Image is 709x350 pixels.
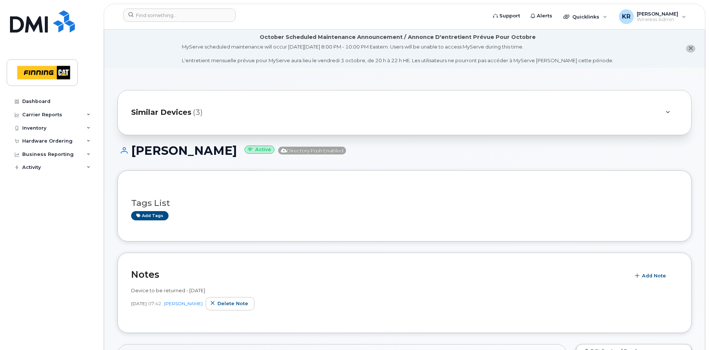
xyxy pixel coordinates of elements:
[131,287,205,293] span: Device to be returned - [DATE]
[193,107,203,118] span: (3)
[260,33,536,41] div: October Scheduled Maintenance Announcement / Annonce D'entretient Prévue Pour Octobre
[164,301,203,306] a: [PERSON_NAME]
[686,45,695,53] button: close notification
[677,318,703,344] iframe: Messenger Launcher
[244,146,274,154] small: Active
[131,300,147,307] span: [DATE]
[131,211,169,220] a: Add tags
[206,297,254,310] button: Delete note
[182,43,613,64] div: MyServe scheduled maintenance will occur [DATE][DATE] 8:00 PM - 10:00 PM Eastern. Users will be u...
[217,300,248,307] span: Delete note
[131,107,192,118] span: Similar Devices
[131,269,626,280] h2: Notes
[131,199,678,208] h3: Tags List
[148,300,161,307] span: 07:42
[278,147,346,154] span: Directory Push Enabled
[117,144,692,157] h1: [PERSON_NAME]
[642,272,666,279] span: Add Note
[630,269,672,283] button: Add Note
